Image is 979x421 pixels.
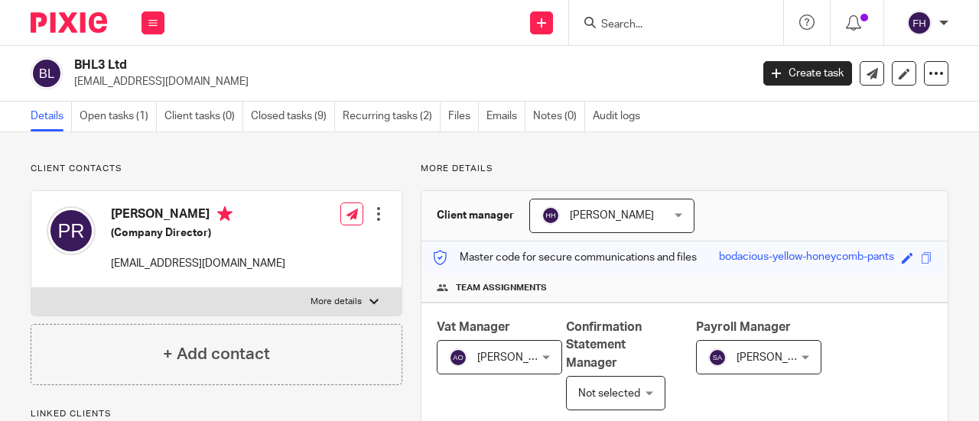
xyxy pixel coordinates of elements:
i: Primary [217,206,233,222]
img: svg%3E [31,57,63,89]
img: svg%3E [47,206,96,255]
div: bodacious-yellow-honeycomb-pants [719,249,894,267]
p: Master code for secure communications and files [433,250,697,265]
a: Create task [763,61,852,86]
a: Closed tasks (9) [251,102,335,131]
img: svg%3E [708,348,727,367]
a: Open tasks (1) [80,102,157,131]
span: [PERSON_NAME] [737,352,821,363]
span: [PERSON_NAME] [570,210,654,221]
a: Audit logs [593,102,648,131]
h3: Client manager [437,208,514,223]
a: Emails [486,102,525,131]
a: Notes (0) [533,102,585,131]
a: Recurring tasks (2) [343,102,441,131]
h4: [PERSON_NAME] [111,206,285,225]
p: Linked clients [31,408,402,420]
span: Payroll Manager [696,321,791,333]
img: svg%3E [449,348,467,367]
span: Team assignments [456,282,547,294]
img: svg%3E [542,206,560,225]
span: [PERSON_NAME] [477,352,561,363]
span: Confirmation Statement Manager [566,321,642,369]
span: Not selected [578,388,640,399]
p: Client contacts [31,163,402,175]
input: Search [600,18,737,32]
img: Pixie [31,12,107,33]
img: svg%3E [907,11,932,35]
p: [EMAIL_ADDRESS][DOMAIN_NAME] [74,74,740,89]
p: More details [421,163,948,175]
a: Details [31,102,72,131]
a: Files [448,102,479,131]
span: Vat Manager [437,321,510,333]
h4: + Add contact [163,342,270,366]
a: Client tasks (0) [164,102,243,131]
h2: BHL3 Ltd [74,57,607,73]
p: More details [311,296,362,308]
p: [EMAIL_ADDRESS][DOMAIN_NAME] [111,256,285,271]
h5: (Company Director) [111,225,285,241]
